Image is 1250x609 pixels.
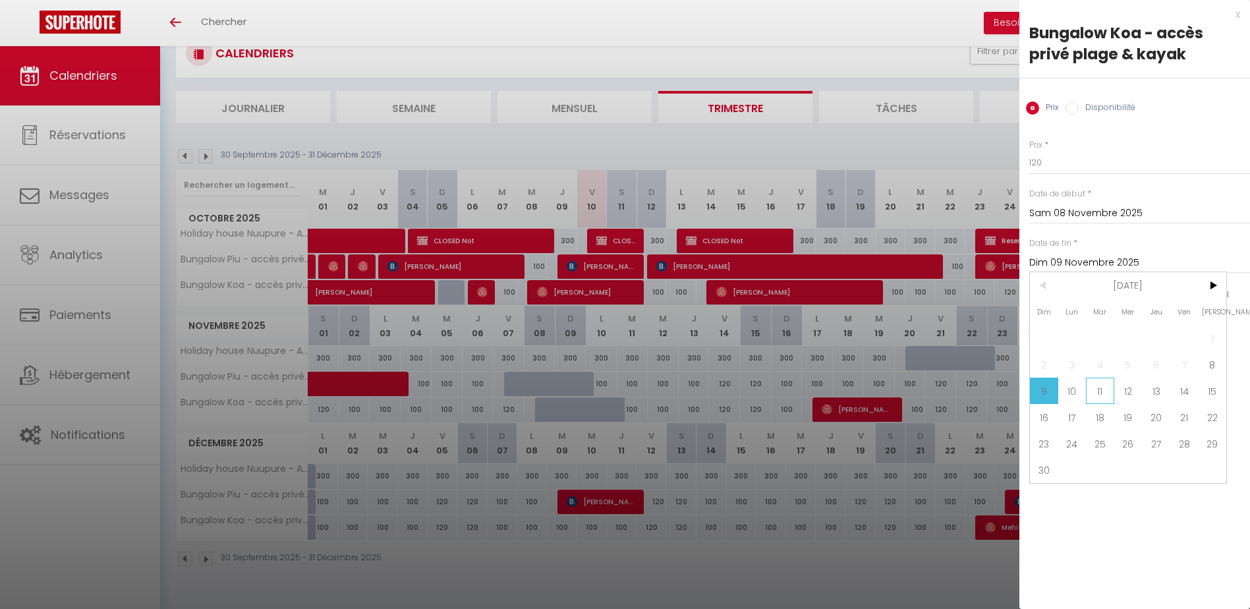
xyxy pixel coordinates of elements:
[1142,299,1170,325] span: Jeu
[1030,272,1058,299] span: <
[1198,272,1226,299] span: >
[1114,351,1143,378] span: 5
[1170,378,1199,404] span: 14
[1142,404,1170,430] span: 20
[1086,378,1114,404] span: 11
[1030,351,1058,378] span: 2
[1029,22,1240,65] div: Bungalow Koa - accès privé plage & kayak
[1086,404,1114,430] span: 18
[1058,272,1199,299] span: [DATE]
[1039,101,1059,116] label: Prix
[1198,430,1226,457] span: 29
[1170,430,1199,457] span: 28
[1170,299,1199,325] span: Ven
[1058,404,1087,430] span: 17
[1019,7,1240,22] div: x
[1114,430,1143,457] span: 26
[1114,404,1143,430] span: 19
[1086,299,1114,325] span: Mar
[1114,299,1143,325] span: Mer
[1170,351,1199,378] span: 7
[1198,325,1226,351] span: 1
[1029,139,1042,152] label: Prix
[1058,351,1087,378] span: 3
[1030,457,1058,483] span: 30
[1030,430,1058,457] span: 23
[1029,188,1085,200] label: Date de début
[1029,237,1071,250] label: Date de fin
[1198,351,1226,378] span: 8
[1198,378,1226,404] span: 15
[1198,299,1226,325] span: [PERSON_NAME]
[1030,378,1058,404] span: 9
[1030,404,1058,430] span: 16
[1142,378,1170,404] span: 13
[1142,351,1170,378] span: 6
[1114,378,1143,404] span: 12
[1079,101,1135,116] label: Disponibilité
[1170,404,1199,430] span: 21
[1058,378,1087,404] span: 10
[1198,404,1226,430] span: 22
[1058,299,1087,325] span: Lun
[1086,351,1114,378] span: 4
[1058,430,1087,457] span: 24
[1030,299,1058,325] span: Dim
[1142,430,1170,457] span: 27
[1086,430,1114,457] span: 25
